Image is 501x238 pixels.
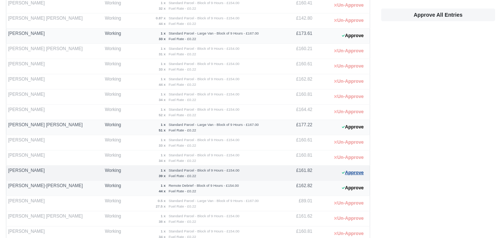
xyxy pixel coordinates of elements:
small: Fuel Rate - £0.22 [169,6,196,10]
button: Un-Approve [330,107,367,117]
small: Fuel Rate - £0.22 [169,128,196,132]
strong: 44 x [159,22,166,26]
td: [PERSON_NAME] [6,74,103,89]
td: £160.81 [279,150,314,166]
small: Fuel Rate - £0.22 [169,98,196,102]
strong: 1 x [161,107,165,111]
small: Standard Parcel - Block of 9 Hours - £154.00 [169,138,240,142]
td: Working [103,211,128,226]
td: Working [103,150,128,166]
td: Working [103,135,128,150]
small: Standard Parcel - Large Van - Block of 9 Hours - £167.00 [169,31,259,35]
button: Approve [338,167,368,178]
small: Fuel Rate - £0.22 [169,189,196,193]
button: Approve All Entries [381,9,495,21]
td: [PERSON_NAME] [6,196,103,211]
td: £160.61 [279,135,314,150]
strong: 1 x [161,168,165,172]
small: Fuel Rate - £0.22 [169,204,196,208]
td: [PERSON_NAME] [PERSON_NAME] [6,211,103,226]
small: Standard Parcel - Block of 9 Hours - £154.00 [169,153,240,157]
small: Fuel Rate - £0.22 [169,113,196,117]
td: [PERSON_NAME] [6,59,103,74]
td: Working [103,29,128,44]
td: [PERSON_NAME] [6,29,103,44]
small: Fuel Rate - £0.22 [169,22,196,26]
td: [PERSON_NAME] [PERSON_NAME] [6,13,103,29]
strong: 1 x [161,92,165,96]
td: £142.80 [279,13,314,29]
strong: 52 x [159,113,166,117]
strong: 33 x [159,143,166,147]
button: Un-Approve [330,15,367,26]
strong: 34 x [159,98,166,102]
button: Un-Approve [330,91,367,102]
strong: 1 x [161,123,165,127]
button: Un-Approve [330,61,367,72]
strong: 27.5 x [156,204,166,208]
td: £164.42 [279,105,314,120]
td: [PERSON_NAME] [6,135,103,150]
td: [PERSON_NAME] [6,105,103,120]
td: [PERSON_NAME] [PERSON_NAME] [6,120,103,135]
td: Working [103,105,128,120]
strong: 1 x [161,62,165,66]
small: Remote Debrief - Block of 9 Hours - £154.00 [169,183,239,188]
small: Standard Parcel - Block of 9 Hours - £154.00 [169,77,240,81]
small: Fuel Rate - £0.22 [169,52,196,56]
small: Standard Parcel - Block of 9 Hours - £154.00 [169,229,240,233]
td: [PERSON_NAME] [6,150,103,166]
strong: 39 x [159,174,166,178]
td: £161.82 [279,166,314,181]
button: Approve [338,122,368,133]
td: Working [103,196,128,211]
td: [PERSON_NAME]-[PERSON_NAME] [6,181,103,196]
button: Un-Approve [330,76,367,87]
strong: 38 x [159,219,166,224]
td: £160.21 [279,44,314,59]
small: Standard Parcel - Block of 9 Hours - £154.00 [169,62,240,66]
strong: 1 x [161,77,165,81]
strong: 1 x [161,31,165,35]
button: Approve [338,30,368,41]
td: £177.22 [279,120,314,135]
td: Working [103,181,128,196]
iframe: Chat Widget [464,202,501,238]
strong: 34 x [159,159,166,163]
td: Working [103,120,128,135]
small: Standard Parcel - Block of 9 Hours - £154.00 [169,107,240,111]
small: Standard Parcel - Block of 9 Hours - £154.00 [169,16,240,20]
td: £161.62 [279,211,314,226]
button: Un-Approve [330,198,367,209]
button: Un-Approve [330,152,367,163]
strong: 32 x [159,6,166,10]
strong: 1 x [161,229,165,233]
td: Working [103,59,128,74]
small: Fuel Rate - £0.22 [169,67,196,71]
strong: 0.87 x [156,16,166,20]
td: Working [103,89,128,105]
small: Fuel Rate - £0.22 [169,143,196,147]
strong: 44 x [159,189,166,193]
strong: 1 x [161,153,165,157]
strong: 1 x [161,46,165,50]
small: Standard Parcel - Block of 9 Hours - £154.00 [169,168,240,172]
td: [PERSON_NAME] [6,89,103,105]
strong: 1 x [161,138,165,142]
button: Un-Approve [330,213,367,224]
td: Working [103,74,128,89]
button: Un-Approve [330,46,367,56]
small: Fuel Rate - £0.22 [169,37,196,41]
small: Standard Parcel - Block of 9 Hours - £154.00 [169,214,240,218]
td: £162.82 [279,181,314,196]
strong: 51 x [159,128,166,132]
small: Fuel Rate - £0.22 [169,82,196,87]
small: Fuel Rate - £0.22 [169,219,196,224]
small: Fuel Rate - £0.22 [169,174,196,178]
small: Fuel Rate - £0.22 [169,159,196,163]
small: Standard Parcel - Block of 9 Hours - £154.00 [169,1,240,5]
td: £89.01 [279,196,314,211]
strong: 0.5 x [158,199,165,203]
strong: 33 x [159,67,166,71]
